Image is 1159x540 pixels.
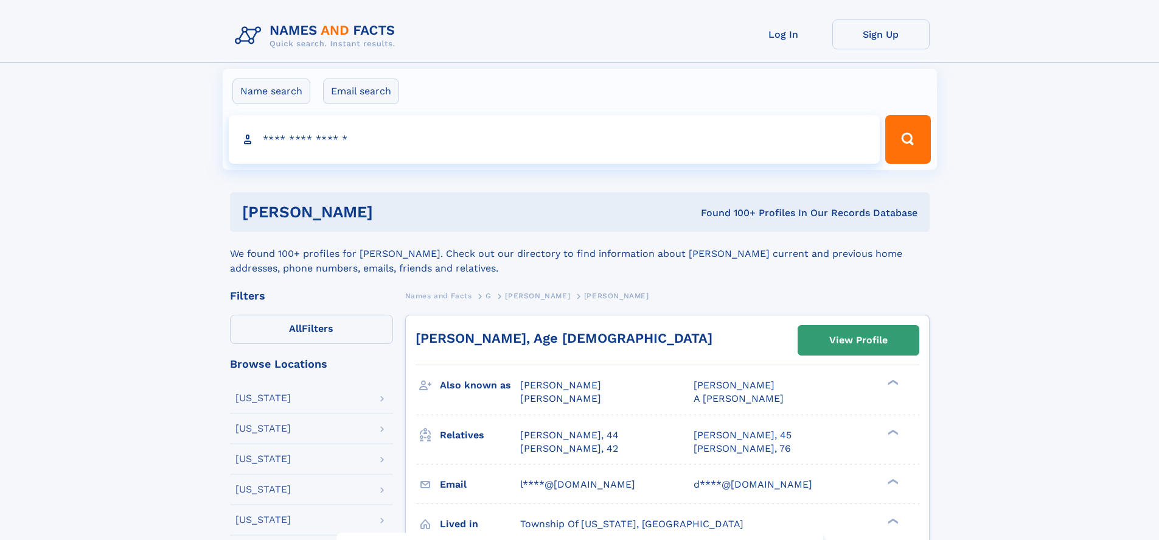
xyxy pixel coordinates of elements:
[289,323,302,334] span: All
[235,515,291,525] div: [US_STATE]
[520,393,601,404] span: [PERSON_NAME]
[235,424,291,433] div: [US_STATE]
[694,379,774,391] span: [PERSON_NAME]
[230,315,393,344] label: Filters
[829,326,888,354] div: View Profile
[230,359,393,370] div: Browse Locations
[735,19,832,49] a: Log In
[694,442,791,455] a: [PERSON_NAME], 76
[885,428,899,436] div: ❯
[520,379,601,391] span: [PERSON_NAME]
[694,429,792,442] a: [PERSON_NAME], 45
[230,232,930,276] div: We found 100+ profiles for [PERSON_NAME]. Check out our directory to find information about [PERS...
[440,375,520,396] h3: Also known as
[230,19,405,52] img: Logo Names and Facts
[230,290,393,301] div: Filters
[242,205,537,220] h1: [PERSON_NAME]
[885,379,899,387] div: ❯
[798,326,919,355] a: View Profile
[885,477,899,485] div: ❯
[235,454,291,464] div: [US_STATE]
[505,288,570,303] a: [PERSON_NAME]
[235,485,291,494] div: [US_STATE]
[584,292,649,300] span: [PERSON_NAME]
[520,442,618,455] a: [PERSON_NAME], 42
[440,514,520,535] h3: Lived in
[885,517,899,525] div: ❯
[505,292,570,300] span: [PERSON_NAME]
[440,425,520,446] h3: Relatives
[229,115,880,164] input: search input
[440,474,520,495] h3: Email
[486,288,492,303] a: G
[235,393,291,403] div: [US_STATE]
[520,518,743,530] span: Township Of [US_STATE], [GEOGRAPHIC_DATA]
[537,206,917,220] div: Found 100+ Profiles In Our Records Database
[520,429,619,442] a: [PERSON_NAME], 44
[832,19,930,49] a: Sign Up
[694,393,784,404] span: A [PERSON_NAME]
[323,79,399,104] label: Email search
[486,292,492,300] span: G
[416,331,712,346] a: [PERSON_NAME], Age [DEMOGRAPHIC_DATA]
[232,79,310,104] label: Name search
[405,288,472,303] a: Names and Facts
[885,115,930,164] button: Search Button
